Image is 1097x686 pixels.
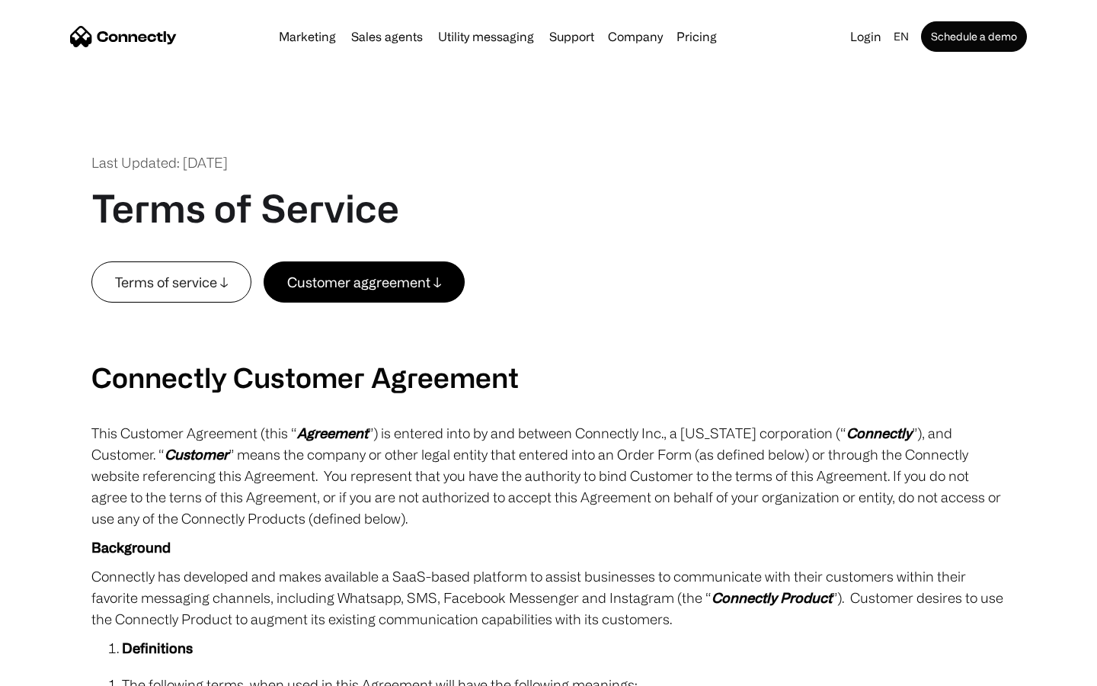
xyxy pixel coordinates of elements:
[345,30,429,43] a: Sales agents
[91,540,171,555] strong: Background
[297,425,368,441] em: Agreement
[846,425,912,441] em: Connectly
[91,361,1006,393] h2: Connectly Customer Agreement
[432,30,540,43] a: Utility messaging
[712,590,832,605] em: Connectly Product
[115,271,228,293] div: Terms of service ↓
[165,447,229,462] em: Customer
[91,152,228,173] div: Last Updated: [DATE]
[273,30,342,43] a: Marketing
[543,30,600,43] a: Support
[91,332,1006,353] p: ‍
[670,30,723,43] a: Pricing
[921,21,1027,52] a: Schedule a demo
[287,271,441,293] div: Customer aggreement ↓
[122,640,193,656] strong: Definitions
[15,658,91,681] aside: Language selected: English
[844,26,888,47] a: Login
[91,566,1006,630] p: Connectly has developed and makes available a SaaS-based platform to assist businesses to communi...
[91,303,1006,324] p: ‍
[608,26,663,47] div: Company
[894,26,909,47] div: en
[91,422,1006,529] p: This Customer Agreement (this “ ”) is entered into by and between Connectly Inc., a [US_STATE] co...
[30,659,91,681] ul: Language list
[91,185,399,231] h1: Terms of Service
